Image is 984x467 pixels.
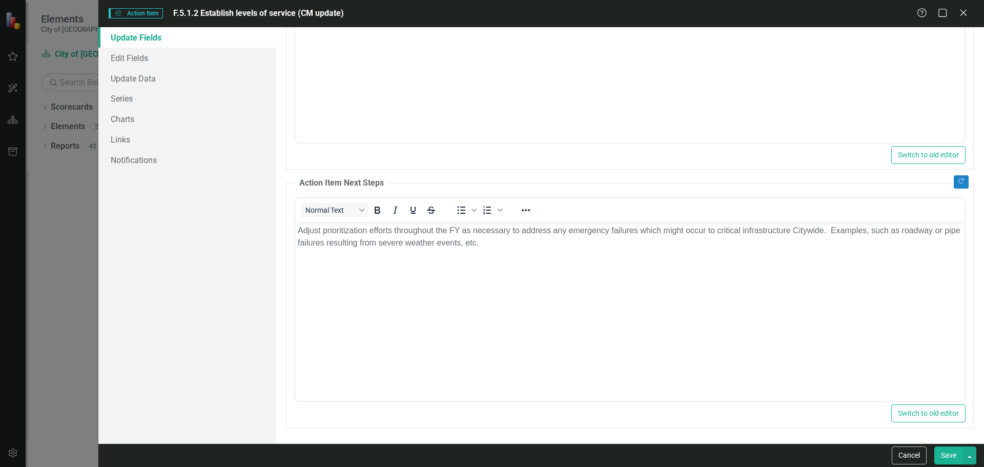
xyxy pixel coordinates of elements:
div: Numbered list [479,203,504,217]
a: Edit Fields [98,48,276,68]
button: Switch to old editor [891,404,966,422]
button: Strikethrough [422,203,440,217]
button: Block Normal Text [301,203,368,217]
span: Normal Text [305,206,356,214]
a: Charts [98,109,276,129]
a: Links [98,129,276,150]
button: Italic [386,203,404,217]
iframe: Rich Text Area [295,222,965,401]
button: Save [934,446,963,464]
div: Bullet list [453,203,478,217]
span: F.5.1.2 Establish levels of service (CM update) [173,8,344,18]
button: Bold [368,203,386,217]
button: Cancel [892,446,927,464]
legend: Action Item Next Steps [294,177,389,189]
span: Action Item [109,8,163,18]
a: Update Data [98,68,276,89]
a: Notifications [98,150,276,170]
button: Reveal or hide additional toolbar items [517,203,535,217]
button: Underline [404,203,422,217]
a: Update Fields [98,27,276,48]
button: Switch to old editor [891,146,966,164]
a: Series [98,88,276,109]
